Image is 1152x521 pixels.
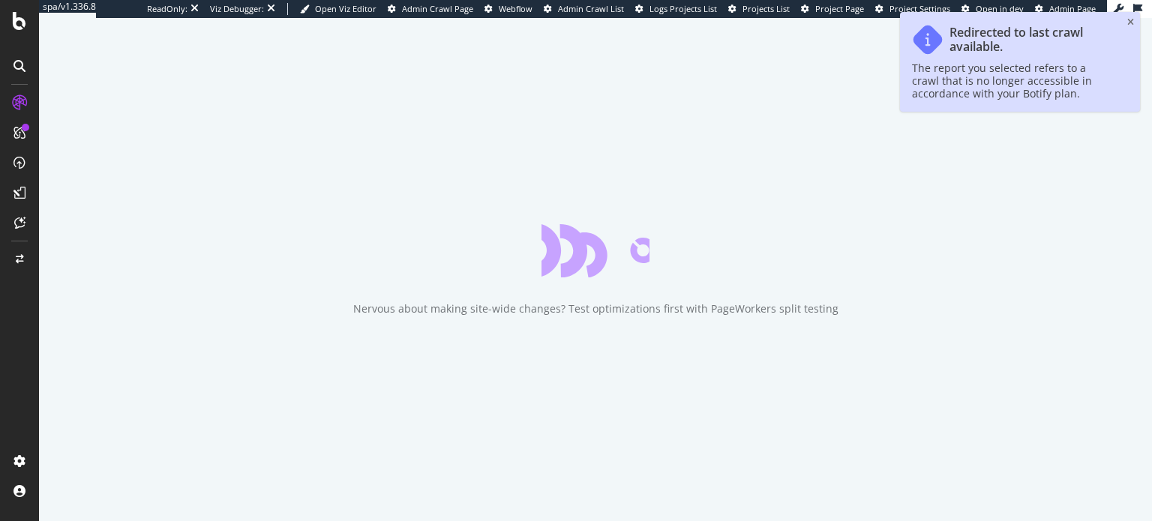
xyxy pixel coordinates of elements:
[742,3,790,14] span: Projects List
[210,3,264,15] div: Viz Debugger:
[961,3,1024,15] a: Open in dev
[541,223,649,277] div: animation
[544,3,624,15] a: Admin Crawl List
[147,3,187,15] div: ReadOnly:
[801,3,864,15] a: Project Page
[815,3,864,14] span: Project Page
[1035,3,1096,15] a: Admin Page
[402,3,473,14] span: Admin Crawl Page
[353,301,838,316] div: Nervous about making site-wide changes? Test optimizations first with PageWorkers split testing
[875,3,950,15] a: Project Settings
[889,3,950,14] span: Project Settings
[649,3,717,14] span: Logs Projects List
[728,3,790,15] a: Projects List
[976,3,1024,14] span: Open in dev
[300,3,376,15] a: Open Viz Editor
[558,3,624,14] span: Admin Crawl List
[315,3,376,14] span: Open Viz Editor
[388,3,473,15] a: Admin Crawl Page
[635,3,717,15] a: Logs Projects List
[484,3,532,15] a: Webflow
[949,25,1113,54] div: Redirected to last crawl available.
[499,3,532,14] span: Webflow
[1127,18,1134,27] div: close toast
[912,61,1113,100] div: The report you selected refers to a crawl that is no longer accessible in accordance with your Bo...
[1049,3,1096,14] span: Admin Page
